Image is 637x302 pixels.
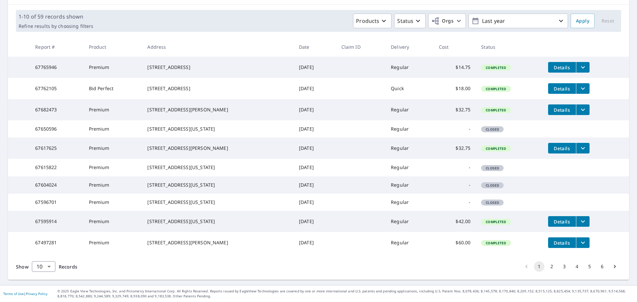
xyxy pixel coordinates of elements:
[84,37,142,57] th: Product
[482,219,510,224] span: Completed
[84,159,142,176] td: Premium
[84,99,142,120] td: Premium
[546,261,557,272] button: Go to page 2
[552,86,572,92] span: Details
[19,23,93,29] p: Refine results by choosing filters
[394,14,426,28] button: Status
[26,291,47,296] a: Privacy Policy
[386,78,434,99] td: Quick
[147,85,288,92] div: [STREET_ADDRESS]
[147,106,288,113] div: [STREET_ADDRESS][PERSON_NAME]
[59,264,77,270] span: Records
[30,176,83,194] td: 67604024
[548,62,576,73] button: detailsBtn-67765946
[609,261,620,272] button: Go to next page
[434,138,476,159] td: $32.75
[434,78,476,99] td: $18.00
[147,126,288,132] div: [STREET_ADDRESS][US_STATE]
[30,211,83,232] td: 67595914
[353,14,391,28] button: Products
[552,64,572,71] span: Details
[479,15,557,27] p: Last year
[30,159,83,176] td: 67615822
[548,104,576,115] button: detailsBtn-67682473
[386,138,434,159] td: Regular
[147,182,288,188] div: [STREET_ADDRESS][US_STATE]
[30,78,83,99] td: 67762105
[482,183,503,188] span: Closed
[147,164,288,171] div: [STREET_ADDRESS][US_STATE]
[294,99,336,120] td: [DATE]
[84,194,142,211] td: Premium
[576,143,590,153] button: filesDropdownBtn-67617625
[571,14,595,28] button: Apply
[482,200,503,205] span: Closed
[84,232,142,253] td: Premium
[294,138,336,159] td: [DATE]
[84,57,142,78] td: Premium
[520,261,621,272] nav: pagination navigation
[294,194,336,211] td: [DATE]
[386,37,434,57] th: Delivery
[476,37,542,57] th: Status
[30,99,83,120] td: 67682473
[548,216,576,227] button: detailsBtn-67595914
[3,291,24,296] a: Terms of Use
[548,143,576,153] button: detailsBtn-67617625
[386,176,434,194] td: Regular
[428,14,466,28] button: Orgs
[576,83,590,94] button: filesDropdownBtn-67762105
[294,120,336,138] td: [DATE]
[482,146,510,151] span: Completed
[386,99,434,120] td: Regular
[576,62,590,73] button: filesDropdownBtn-67765946
[386,211,434,232] td: Regular
[576,237,590,248] button: filesDropdownBtn-67497281
[431,17,454,25] span: Orgs
[294,211,336,232] td: [DATE]
[482,241,510,245] span: Completed
[386,57,434,78] td: Regular
[386,194,434,211] td: Regular
[147,64,288,71] div: [STREET_ADDRESS]
[294,159,336,176] td: [DATE]
[30,120,83,138] td: 67650596
[434,57,476,78] td: $14.75
[84,176,142,194] td: Premium
[147,145,288,151] div: [STREET_ADDRESS][PERSON_NAME]
[534,261,544,272] button: page 1
[576,104,590,115] button: filesDropdownBtn-67682473
[356,17,379,25] p: Products
[386,232,434,253] td: Regular
[552,107,572,113] span: Details
[84,78,142,99] td: Bid Perfect
[30,57,83,78] td: 67765946
[386,120,434,138] td: Regular
[294,176,336,194] td: [DATE]
[30,232,83,253] td: 67497281
[84,120,142,138] td: Premium
[30,138,83,159] td: 67617625
[434,120,476,138] td: -
[552,145,572,151] span: Details
[386,159,434,176] td: Regular
[482,87,510,91] span: Completed
[19,13,93,21] p: 1-10 of 59 records shown
[336,37,386,57] th: Claim ID
[294,37,336,57] th: Date
[30,37,83,57] th: Report #
[572,261,582,272] button: Go to page 4
[482,166,503,170] span: Closed
[294,57,336,78] td: [DATE]
[434,211,476,232] td: $42.00
[548,237,576,248] button: detailsBtn-67497281
[434,232,476,253] td: $60.00
[434,159,476,176] td: -
[434,194,476,211] td: -
[552,218,572,225] span: Details
[3,292,47,296] p: |
[147,239,288,246] div: [STREET_ADDRESS][PERSON_NAME]
[584,261,595,272] button: Go to page 5
[576,17,589,25] span: Apply
[552,240,572,246] span: Details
